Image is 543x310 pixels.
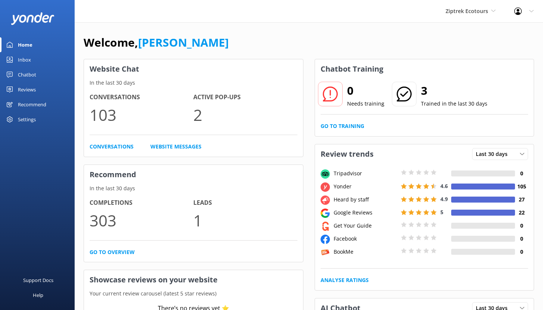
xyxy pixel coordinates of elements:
[193,93,297,102] h4: Active Pop-ups
[332,195,399,204] div: Heard by staff
[315,59,389,79] h3: Chatbot Training
[84,165,303,184] h3: Recommend
[332,182,399,191] div: Yonder
[332,235,399,243] div: Facebook
[440,209,443,216] span: 5
[84,59,303,79] h3: Website Chat
[332,222,399,230] div: Get Your Guide
[515,209,528,217] h4: 22
[84,184,303,192] p: In the last 30 days
[11,12,54,25] img: yonder-white-logo.png
[150,143,202,151] a: Website Messages
[515,169,528,178] h4: 0
[90,248,135,256] a: Go to overview
[321,122,364,130] a: Go to Training
[84,289,303,298] p: Your current review carousel (latest 5 star reviews)
[90,208,193,233] p: 303
[193,208,297,233] p: 1
[18,52,31,67] div: Inbox
[515,235,528,243] h4: 0
[193,102,297,127] p: 2
[515,222,528,230] h4: 0
[84,270,303,289] h3: Showcase reviews on your website
[347,82,384,100] h2: 0
[446,7,488,15] span: Ziptrek Ecotours
[90,143,134,151] a: Conversations
[84,34,229,51] h1: Welcome,
[515,195,528,204] h4: 27
[515,182,528,191] h4: 105
[18,67,36,82] div: Chatbot
[421,82,487,100] h2: 3
[476,150,512,158] span: Last 30 days
[332,248,399,256] div: BookMe
[18,82,36,97] div: Reviews
[332,209,399,217] div: Google Reviews
[332,169,399,178] div: Tripadvisor
[315,144,379,164] h3: Review trends
[421,100,487,108] p: Trained in the last 30 days
[18,37,32,52] div: Home
[515,248,528,256] h4: 0
[90,198,193,208] h4: Completions
[90,102,193,127] p: 103
[138,35,229,50] a: [PERSON_NAME]
[440,182,448,190] span: 4.6
[347,100,384,108] p: Needs training
[84,79,303,87] p: In the last 30 days
[18,112,36,127] div: Settings
[18,97,46,112] div: Recommend
[440,195,448,203] span: 4.9
[321,276,369,284] a: Analyse Ratings
[33,288,43,303] div: Help
[90,93,193,102] h4: Conversations
[193,198,297,208] h4: Leads
[23,273,53,288] div: Support Docs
